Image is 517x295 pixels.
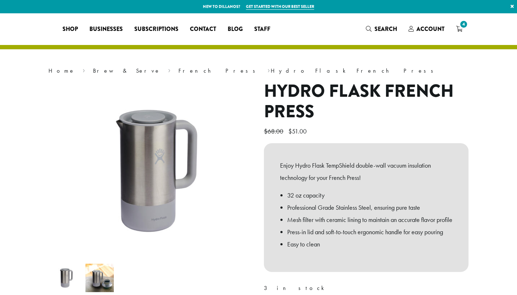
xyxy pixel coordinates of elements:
li: Professional Grade Stainless Steel, ensuring pure taste [287,201,452,214]
li: 32 oz capacity [287,189,452,201]
p: 3 in stock [264,283,469,294]
span: › [83,64,85,75]
a: Brew & Serve [93,67,160,74]
span: $ [264,127,267,135]
span: Contact [190,25,216,34]
bdi: 51.00 [288,127,308,135]
a: Shop [57,23,84,35]
img: Hydro Flask French Press [51,264,80,292]
span: Businesses [89,25,123,34]
li: Press-in lid and soft-to-touch ergonomic handle for easy pouring [287,226,452,238]
h1: Hydro Flask French Press [264,81,469,122]
span: › [267,64,270,75]
bdi: 68.00 [264,127,285,135]
a: Get started with our best seller [246,4,314,10]
span: $ [288,127,292,135]
span: › [168,64,171,75]
li: Easy to clean [287,238,452,250]
span: Blog [228,25,243,34]
a: Home [48,67,75,74]
a: French Press [178,67,260,74]
a: Search [360,23,403,35]
span: Subscriptions [134,25,178,34]
span: Staff [254,25,270,34]
li: Mesh filter with ceramic lining to maintain an accurate flavor profile [287,214,452,226]
span: 4 [459,19,469,29]
img: Hydro Flask French Press - Image 2 [85,264,114,292]
p: Enjoy Hydro Flask TempShield️ double-wall vacuum insulation technology for your French Press! [280,159,452,184]
span: Account [416,25,444,33]
nav: Breadcrumb [48,67,469,75]
span: Shop [62,25,78,34]
span: Search [374,25,397,33]
a: Staff [248,23,276,35]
